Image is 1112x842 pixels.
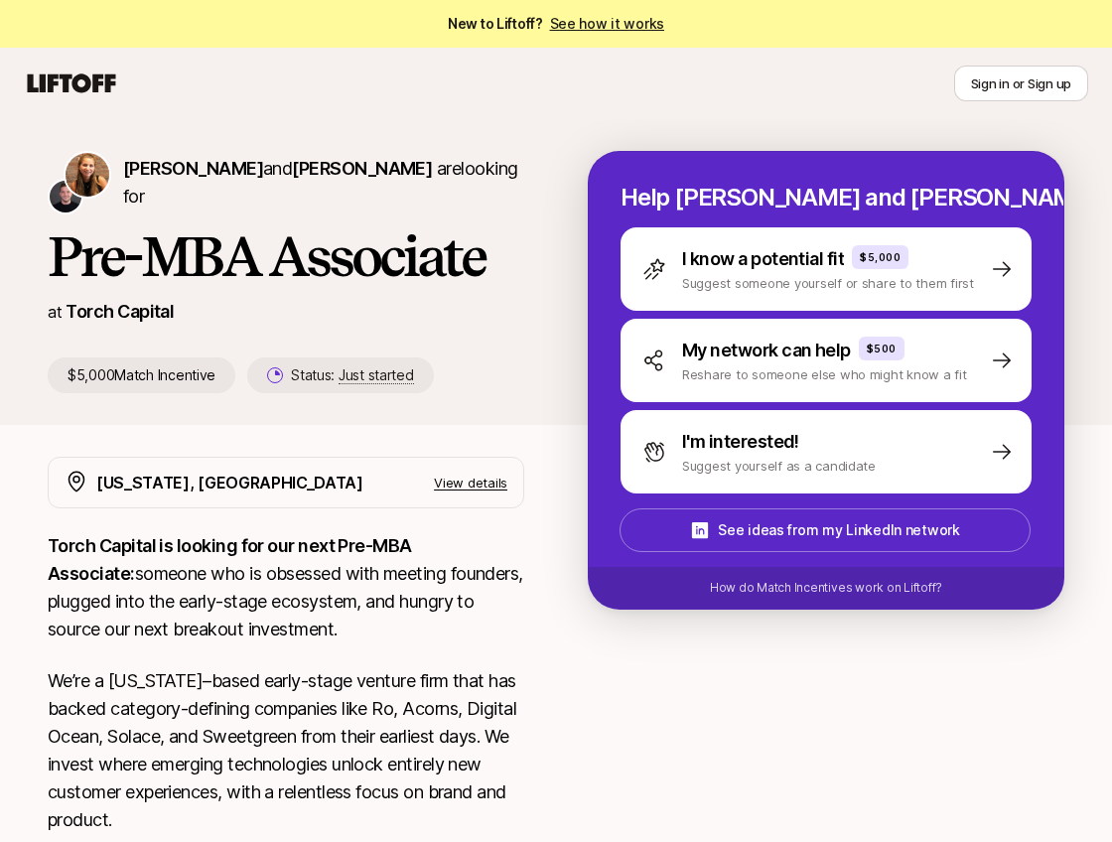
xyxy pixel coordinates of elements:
p: are looking for [123,155,524,210]
p: Reshare to someone else who might know a fit [682,364,967,384]
a: Torch Capital [66,301,174,322]
p: at [48,299,62,325]
p: View details [434,473,507,492]
strong: Torch Capital is looking for our next Pre-MBA Associate: [48,535,415,584]
p: See ideas from my LinkedIn network [718,518,959,542]
h1: Pre-MBA Associate [48,226,524,286]
p: Status: [291,363,413,387]
button: See ideas from my LinkedIn network [620,508,1031,552]
p: We’re a [US_STATE]–based early-stage venture firm that has backed category-defining companies lik... [48,667,524,834]
p: $5,000 Match Incentive [48,357,235,393]
span: Just started [339,366,414,384]
p: someone who is obsessed with meeting founders, plugged into the early-stage ecosystem, and hungry... [48,532,524,643]
span: New to Liftoff? [448,12,664,36]
button: Sign in or Sign up [954,66,1088,101]
span: [PERSON_NAME] [292,158,432,179]
p: $500 [867,341,897,356]
span: [PERSON_NAME] [123,158,263,179]
p: $5,000 [860,249,901,265]
p: I'm interested! [682,428,799,456]
p: My network can help [682,337,851,364]
p: Help [PERSON_NAME] and [PERSON_NAME] hire [621,184,1032,211]
img: Christopher Harper [50,181,81,212]
a: See how it works [550,15,665,32]
img: Katie Reiner [66,153,109,197]
p: Suggest someone yourself or share to them first [682,273,974,293]
p: [US_STATE], [GEOGRAPHIC_DATA] [96,470,363,495]
span: and [263,158,432,179]
p: I know a potential fit [682,245,844,273]
p: Suggest yourself as a candidate [682,456,876,476]
p: How do Match Incentives work on Liftoff? [710,579,942,597]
